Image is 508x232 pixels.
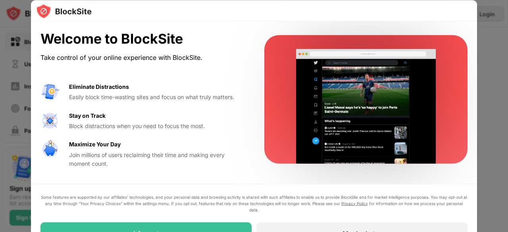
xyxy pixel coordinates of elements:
[40,31,245,47] div: Welcome to BlockSite
[341,201,368,205] a: Privacy Policy
[40,194,468,213] div: Some features are supported by our affiliates’ technologies, and your personal data and browsing ...
[36,3,92,19] img: logo-blocksite.svg
[69,121,245,130] div: Block distractions when you need to focus the most.
[69,111,106,120] div: Stay on Track
[69,82,129,91] div: Eliminate Distractions
[69,140,121,149] div: Maximize Your Day
[40,52,245,63] div: Take control of your online experience with BlockSite.
[69,150,245,168] div: Join millions of users reclaiming their time and making every moment count.
[40,82,60,101] img: value-avoid-distractions.svg
[40,140,60,159] img: value-safe-time.svg
[69,93,245,102] div: Easily block time-wasting sites and focus on what truly matters.
[40,111,60,130] img: value-focus.svg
